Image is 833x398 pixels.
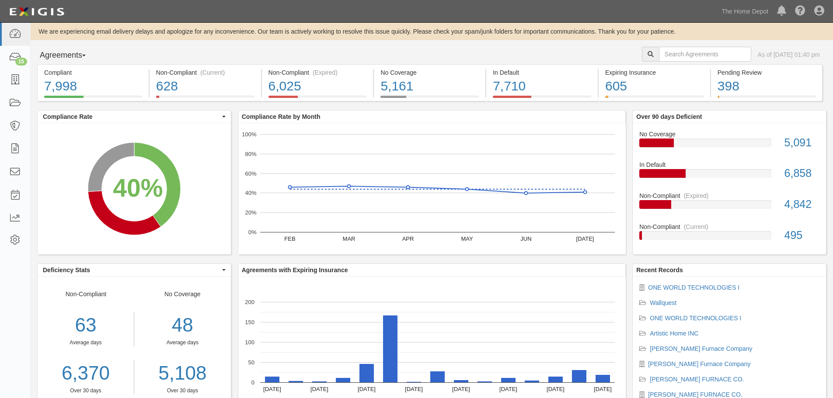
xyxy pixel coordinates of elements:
[245,190,256,196] text: 40%
[245,170,256,177] text: 60%
[684,191,709,200] div: (Expired)
[547,386,565,392] text: [DATE]
[594,386,612,392] text: [DATE]
[150,96,261,103] a: Non-Compliant(Current)628
[38,290,134,395] div: Non-Compliant
[374,96,485,103] a: No Coverage5,161
[44,77,142,96] div: 7,998
[245,339,254,346] text: 100
[639,222,819,247] a: Non-Compliant(Current)495
[778,197,826,212] div: 4,842
[639,191,819,222] a: Non-Compliant(Expired)4,842
[636,266,683,273] b: Recent Records
[313,68,338,77] div: (Expired)
[711,96,823,103] a: Pending Review398
[405,386,423,392] text: [DATE]
[156,77,254,96] div: 628
[134,290,231,395] div: No Coverage
[38,387,134,395] div: Over 30 days
[778,228,826,243] div: 495
[268,77,367,96] div: 6,025
[245,319,254,325] text: 150
[493,68,591,77] div: In Default
[242,266,348,273] b: Agreements with Expiring Insurance
[520,235,531,242] text: JUN
[248,229,256,235] text: 0%
[633,222,826,231] div: Non-Compliant
[648,284,739,291] a: ONE WORLD TECHNOLOGIES I
[648,391,742,398] a: [PERSON_NAME] FURNACE CO.
[758,50,820,59] div: As of [DATE] 01:40 pm
[251,379,254,386] text: 0
[718,77,816,96] div: 398
[639,160,819,191] a: In Default6,858
[499,386,517,392] text: [DATE]
[38,111,231,123] button: Compliance Rate
[778,166,826,181] div: 6,858
[493,77,591,96] div: 7,710
[718,68,816,77] div: Pending Review
[7,4,67,20] img: logo-5460c22ac91f19d4615b14bd174203de0afe785f0fc80cf4dbbc73dc1793850b.png
[242,131,257,138] text: 100%
[245,209,256,216] text: 20%
[402,235,414,242] text: APR
[141,339,224,346] div: Average days
[248,359,254,366] text: 50
[44,68,142,77] div: Compliant
[141,387,224,395] div: Over 30 days
[242,113,321,120] b: Compliance Rate by Month
[636,113,702,120] b: Over 90 days Deficient
[633,130,826,138] div: No Coverage
[43,112,220,121] span: Compliance Rate
[38,123,231,254] svg: A chart.
[37,96,149,103] a: Compliant7,998
[650,299,676,306] a: Wallquest
[486,96,598,103] a: In Default7,710
[461,235,473,242] text: MAY
[310,386,328,392] text: [DATE]
[605,68,704,77] div: Expiring Insurance
[599,96,710,103] a: Expiring Insurance605
[263,386,281,392] text: [DATE]
[684,222,708,231] div: (Current)
[659,47,751,62] input: Search Agreements
[31,27,833,36] div: We are experiencing email delivery delays and apologize for any inconvenience. Our team is active...
[284,235,295,242] text: FEB
[238,123,626,254] svg: A chart.
[380,68,479,77] div: No Coverage
[648,360,750,367] a: [PERSON_NAME] Furnace Company
[38,339,134,346] div: Average days
[38,264,231,276] button: Deficiency Stats
[717,3,773,20] a: The Home Depot
[15,58,27,66] div: 15
[452,386,470,392] text: [DATE]
[358,386,376,392] text: [DATE]
[650,315,741,322] a: ONE WORLD TECHNOLOGIES I
[141,360,224,387] a: 5,108
[38,311,134,339] div: 63
[576,235,594,242] text: [DATE]
[380,77,479,96] div: 5,161
[268,68,367,77] div: Non-Compliant (Expired)
[342,235,355,242] text: MAR
[200,68,225,77] div: (Current)
[38,360,134,387] a: 6,370
[650,330,698,337] a: Artistic Home INC
[639,130,819,161] a: No Coverage5,091
[43,266,220,274] span: Deficiency Stats
[795,6,805,17] i: Help Center - Complianz
[37,47,103,64] button: Agreements
[141,311,224,339] div: 48
[778,135,826,151] div: 5,091
[245,299,254,305] text: 200
[633,160,826,169] div: In Default
[650,376,744,383] a: [PERSON_NAME] FURNACE CO.
[650,345,752,352] a: [PERSON_NAME] Furnace Company
[605,77,704,96] div: 605
[633,191,826,200] div: Non-Compliant
[262,96,373,103] a: Non-Compliant(Expired)6,025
